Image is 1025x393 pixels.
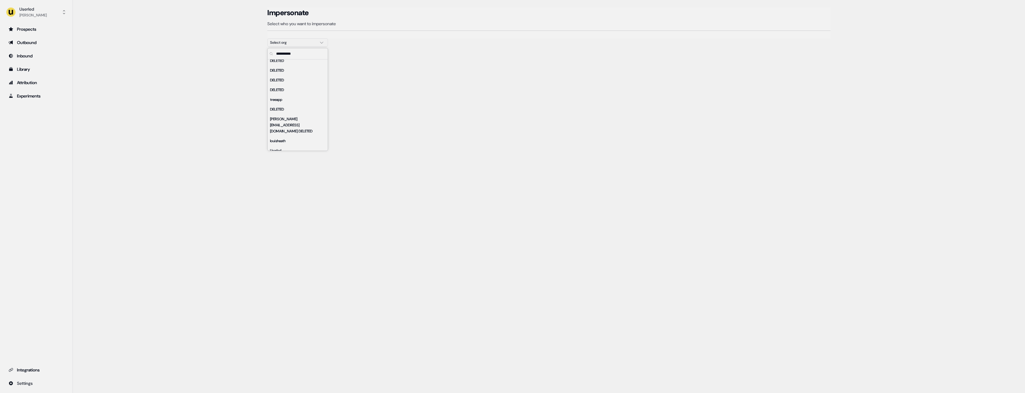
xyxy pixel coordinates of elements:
a: Go to templates [5,64,68,74]
div: Select org [270,39,316,46]
div: DELETED [268,56,328,66]
p: Select who you want to impersonate [267,21,830,27]
div: Suggestions [268,60,328,151]
div: Outbound [8,39,64,46]
a: Go to integrations [5,378,68,388]
div: Library [8,66,64,72]
div: Userled [268,146,328,155]
button: Select org [267,38,328,47]
div: Attribution [8,80,64,86]
div: DELETED [268,104,328,114]
a: Go to integrations [5,365,68,375]
div: [PERSON_NAME] [19,12,47,18]
a: Go to attribution [5,78,68,87]
h3: Impersonate [267,8,309,17]
button: Userled[PERSON_NAME] [5,5,68,19]
div: Experiments [8,93,64,99]
a: Go to prospects [5,24,68,34]
div: Prospects [8,26,64,32]
div: DELETED [268,66,328,75]
div: treeapp [268,95,328,104]
div: Integrations [8,367,64,373]
a: Go to experiments [5,91,68,101]
div: [PERSON_NAME][EMAIL_ADDRESS][DOMAIN_NAME] DELETED [268,114,328,136]
a: Go to Inbound [5,51,68,61]
a: Go to outbound experience [5,38,68,47]
div: Settings [8,380,64,386]
div: Inbound [8,53,64,59]
div: louisheath [268,136,328,146]
div: DELETED [268,75,328,85]
div: Userled [19,6,47,12]
div: DELETED [268,85,328,95]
